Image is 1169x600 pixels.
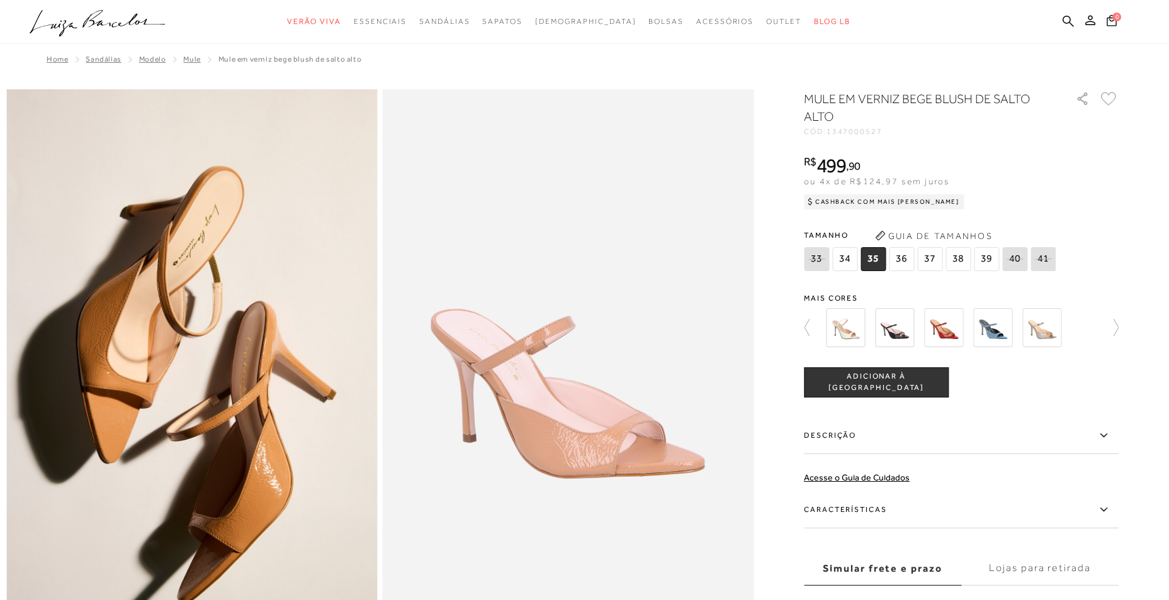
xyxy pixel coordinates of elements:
[535,10,636,33] a: noSubCategoriesText
[924,308,963,347] img: MULE DE SALTO ALTO EM COURO VERNIZ VERMELHO
[861,247,886,271] span: 35
[826,308,865,347] img: MULE DE SALTO ALTO EM COURO VERNIZ OFF WHITE
[804,226,1059,245] span: Tamanho
[287,17,341,26] span: Verão Viva
[973,308,1012,347] img: MULE DE SALTO ALTO EM JEANS ÍNDIGO
[804,194,964,209] div: Cashback com Mais [PERSON_NAME]
[648,17,684,26] span: Bolsas
[1002,247,1027,271] span: 40
[805,371,948,393] span: ADICIONAR À [GEOGRAPHIC_DATA]
[917,247,942,271] span: 37
[814,10,850,33] a: BLOG LB
[139,55,166,64] a: Modelo
[86,55,121,64] a: Sandálias
[287,10,341,33] a: categoryNavScreenReaderText
[696,17,754,26] span: Acessórios
[889,247,914,271] span: 36
[804,156,816,167] i: R$
[419,10,470,33] a: categoryNavScreenReaderText
[766,17,801,26] span: Outlet
[804,492,1119,528] label: Características
[1112,13,1121,21] span: 0
[804,418,1119,454] label: Descrição
[804,90,1040,125] h1: MULE EM VERNIZ BEGE BLUSH DE SALTO ALTO
[1022,308,1061,347] img: MULE DE SALTO ALTO EM METALIZADO CHUMBO
[804,367,949,397] button: ADICIONAR À [GEOGRAPHIC_DATA]
[648,10,684,33] a: categoryNavScreenReaderText
[946,247,971,271] span: 38
[354,17,407,26] span: Essenciais
[804,472,910,482] a: Acesse o Guia de Cuidados
[419,17,470,26] span: Sandálias
[183,55,200,64] a: Mule
[814,17,850,26] span: BLOG LB
[354,10,407,33] a: categoryNavScreenReaderText
[832,247,857,271] span: 34
[816,154,846,177] span: 499
[804,247,829,271] span: 33
[47,55,68,64] a: Home
[535,17,636,26] span: [DEMOGRAPHIC_DATA]
[482,17,522,26] span: Sapatos
[875,308,914,347] img: MULE DE SALTO ALTO EM COURO VERNIZ PRETO
[827,127,883,136] span: 1347000527
[218,55,361,64] span: MULE EM VERNIZ BEGE BLUSH DE SALTO ALTO
[846,160,861,172] i: ,
[871,226,997,246] button: Guia de Tamanhos
[961,552,1119,586] label: Lojas para retirada
[804,176,949,186] span: ou 4x de R$124,97 sem juros
[696,10,754,33] a: categoryNavScreenReaderText
[482,10,522,33] a: categoryNavScreenReaderText
[766,10,801,33] a: categoryNavScreenReaderText
[849,159,861,172] span: 90
[974,247,999,271] span: 39
[804,552,961,586] label: Simular frete e prazo
[804,294,1119,302] span: Mais cores
[1103,14,1121,31] button: 0
[1031,247,1056,271] span: 41
[804,128,1056,135] div: CÓD:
